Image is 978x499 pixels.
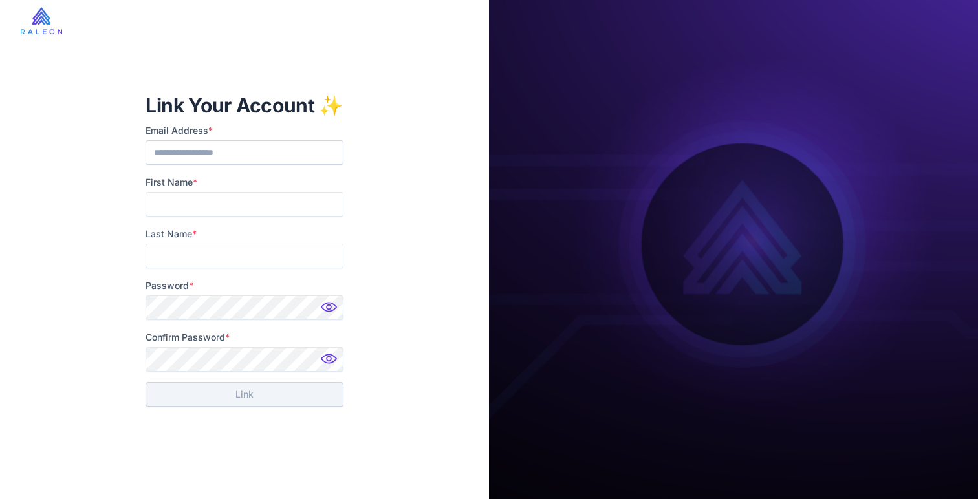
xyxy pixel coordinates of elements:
label: Password [146,279,343,293]
label: First Name [146,175,343,189]
img: raleon-logo-whitebg.9aac0268.jpg [21,7,62,34]
img: Password hidden [318,298,343,324]
img: Password hidden [318,350,343,376]
label: Confirm Password [146,330,343,345]
h1: Link Your Account ✨ [146,92,343,118]
label: Last Name [146,227,343,241]
label: Email Address [146,123,343,138]
button: Link [146,382,343,407]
